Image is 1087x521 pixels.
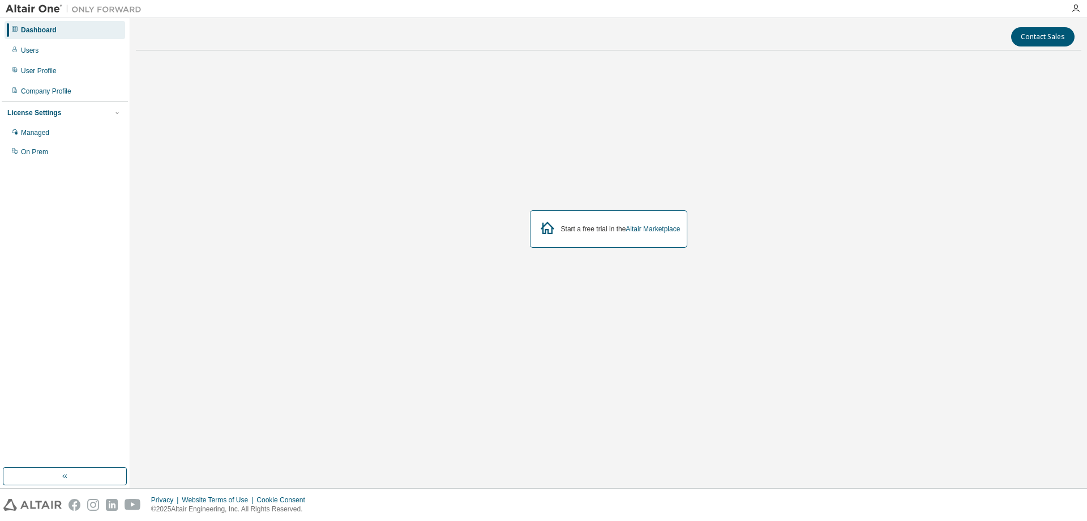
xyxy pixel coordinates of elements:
p: © 2025 Altair Engineering, Inc. All Rights Reserved. [151,505,312,514]
div: Company Profile [21,87,71,96]
img: linkedin.svg [106,499,118,511]
img: youtube.svg [125,499,141,511]
a: Altair Marketplace [626,225,680,233]
div: Cookie Consent [256,495,311,505]
div: License Settings [7,108,61,117]
div: Privacy [151,495,182,505]
div: Dashboard [21,26,57,35]
img: Altair One [6,3,147,15]
div: User Profile [21,66,57,75]
img: altair_logo.svg [3,499,62,511]
div: Users [21,46,38,55]
div: Start a free trial in the [561,225,681,234]
button: Contact Sales [1011,27,1075,46]
div: On Prem [21,147,48,156]
img: instagram.svg [87,499,99,511]
div: Website Terms of Use [182,495,256,505]
div: Managed [21,128,49,137]
img: facebook.svg [69,499,80,511]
